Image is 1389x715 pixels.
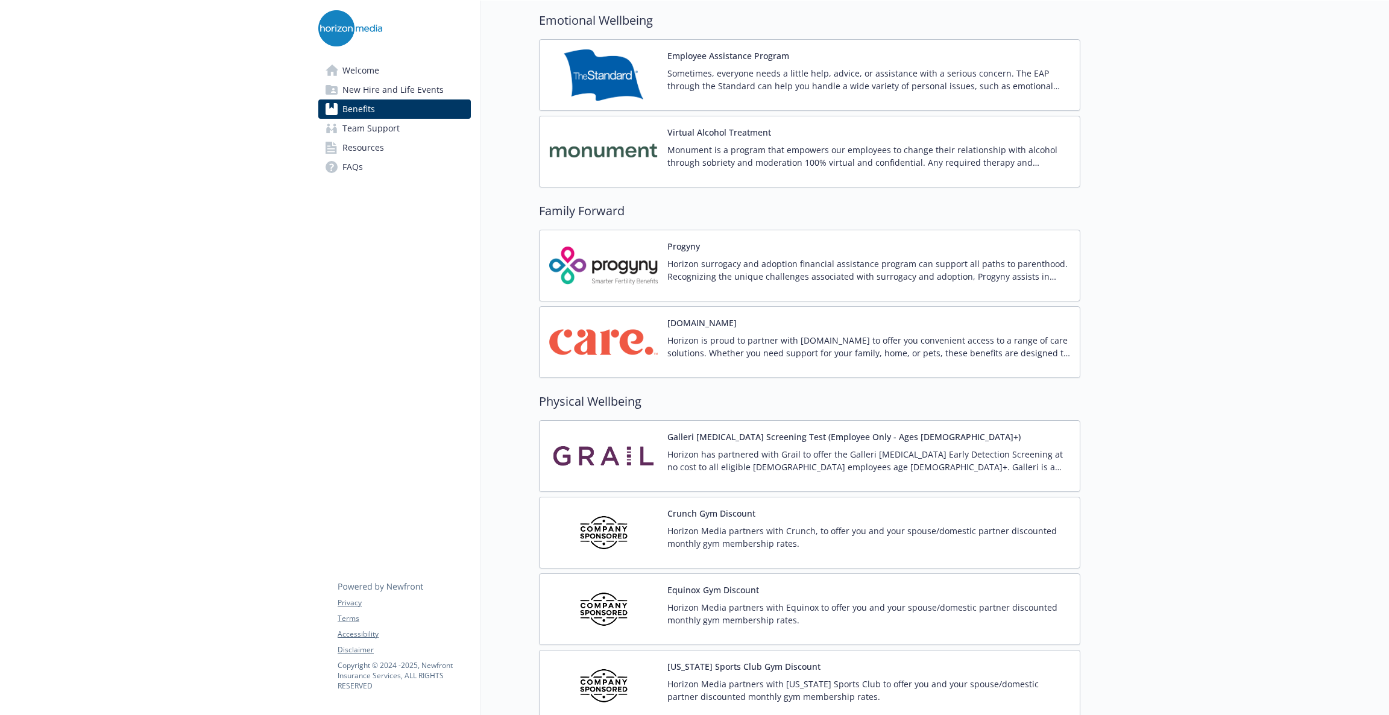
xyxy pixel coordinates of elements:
p: Horizon Media partners with Crunch, to offer you and your spouse/domestic partner discounted mont... [667,524,1070,550]
span: Team Support [342,119,400,138]
img: Progyny carrier logo [549,240,658,291]
p: Horizon has partnered with Grail to offer the Galleri [MEDICAL_DATA] Early Detection Screening at... [667,448,1070,473]
a: Welcome [318,61,471,80]
button: Virtual Alcohol Treatment [667,126,771,139]
p: Horizon is proud to partner with [DOMAIN_NAME] to offer you convenient access to a range of care ... [667,334,1070,359]
p: Horizon Media partners with Equinox to offer you and your spouse/domestic partner discounted mont... [667,601,1070,626]
span: New Hire and Life Events [342,80,444,99]
p: Copyright © 2024 - 2025 , Newfront Insurance Services, ALL RIGHTS RESERVED [338,660,470,691]
img: Monument carrier logo [549,126,658,177]
button: Employee Assistance Program [667,49,789,62]
p: Horizon surrogacy and adoption financial assistance program can support all paths to parenthood. ... [667,257,1070,283]
button: [US_STATE] Sports Club Gym Discount [667,660,820,673]
a: Disclaimer [338,644,470,655]
button: Crunch Gym Discount [667,507,755,520]
a: Benefits [318,99,471,119]
span: Welcome [342,61,379,80]
span: Benefits [342,99,375,119]
img: Standard Insurance Company carrier logo [549,49,658,101]
span: FAQs [342,157,363,177]
span: Resources [342,138,384,157]
img: Care.com carrier logo [549,317,658,368]
h2: Family Forward [539,202,1080,220]
img: Company Sponsored carrier logo [549,584,658,635]
a: FAQs [318,157,471,177]
p: Horizon Media partners with [US_STATE] Sports Club to offer you and your spouse/domestic partner ... [667,678,1070,703]
button: [DOMAIN_NAME] [667,317,737,329]
img: Grail, LLC carrier logo [549,430,658,482]
a: Accessibility [338,629,470,640]
h2: Emotional Wellbeing [539,11,1080,30]
a: Team Support [318,119,471,138]
button: Galleri [MEDICAL_DATA] Screening Test (Employee Only - Ages [DEMOGRAPHIC_DATA]+) [667,430,1021,443]
a: Resources [318,138,471,157]
p: Sometimes, everyone needs a little help, advice, or assistance with a serious concern. The EAP th... [667,67,1070,92]
a: Privacy [338,597,470,608]
button: Progyny [667,240,700,253]
p: Monument is a program that empowers our employees to change their relationship with alcohol throu... [667,143,1070,169]
button: Equinox Gym Discount [667,584,759,596]
h2: Physical Wellbeing [539,392,1080,411]
img: Company Sponsored carrier logo [549,660,658,711]
a: New Hire and Life Events [318,80,471,99]
img: Company Sponsored carrier logo [549,507,658,558]
a: Terms [338,613,470,624]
